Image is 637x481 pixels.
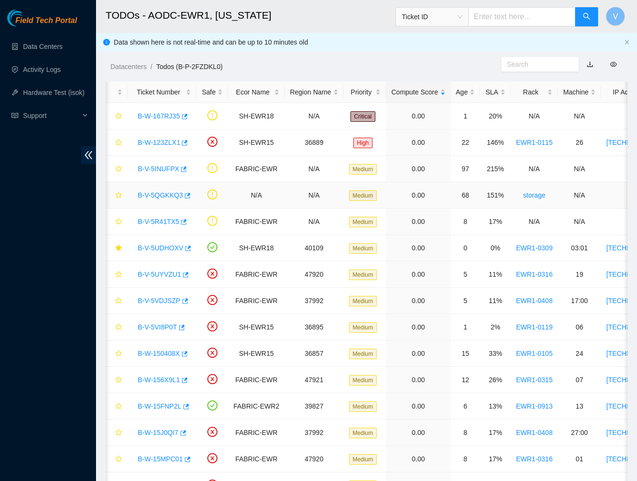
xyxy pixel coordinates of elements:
a: B-V-5UYVZU1 [138,270,181,278]
span: double-left [81,146,96,164]
td: 8 [451,446,481,472]
span: star [115,192,122,199]
a: B-W-123ZLX1 [138,139,180,146]
td: N/A [511,209,558,235]
span: close-circle [207,453,217,463]
td: 68 [451,182,481,209]
a: B-W-15J0QI7 [138,429,179,436]
td: N/A [285,103,344,129]
td: 8 [451,420,481,446]
td: 36895 [285,314,344,340]
span: star [115,324,122,331]
button: search [575,7,598,26]
td: 146% [480,129,510,156]
button: star [111,214,122,229]
button: star [111,267,122,282]
span: read [12,112,18,119]
td: 0 [451,235,481,261]
a: B-W-150408X [138,350,180,357]
td: 0% [480,235,510,261]
td: SH-EWR18 [228,103,285,129]
td: FABRIC-EWR2 [228,393,285,420]
span: star [115,429,122,437]
button: V [606,7,625,26]
span: close-circle [207,137,217,147]
td: 1 [451,103,481,129]
button: star [111,451,122,467]
td: SH-EWR18 [228,235,285,261]
td: N/A [558,156,601,182]
a: Akamai TechnologiesField Tech Portal [7,17,77,30]
td: 37992 [285,288,344,314]
td: 36857 [285,340,344,367]
span: Medium [349,375,377,386]
span: close-circle [207,321,217,331]
a: EWR1-0315 [516,376,553,384]
span: eye [610,61,617,68]
td: 2% [480,314,510,340]
td: 0.00 [386,103,450,129]
a: EWR1-0309 [516,244,553,252]
td: N/A [558,182,601,209]
span: star [115,218,122,226]
td: 17% [480,209,510,235]
span: Medium [349,243,377,254]
td: 6 [451,393,481,420]
td: 01 [558,446,601,472]
span: close-circle [207,269,217,279]
span: Medium [349,217,377,227]
td: 215% [480,156,510,182]
td: 0.00 [386,209,450,235]
td: 07 [558,367,601,393]
td: N/A [285,182,344,209]
td: 11% [480,261,510,288]
td: 17% [480,420,510,446]
td: 47920 [285,446,344,472]
a: B-V-5INUFPX [138,165,179,173]
td: FABRIC-EWR [228,288,285,314]
span: Medium [349,454,377,465]
td: 5 [451,288,481,314]
span: close-circle [207,427,217,437]
span: check-circle [207,242,217,252]
td: N/A [511,103,558,129]
span: star [115,456,122,463]
td: 26 [558,129,601,156]
button: star [111,346,122,361]
a: Data Centers [23,43,62,50]
td: N/A [558,103,601,129]
td: 0.00 [386,156,450,182]
span: close [624,39,630,45]
a: B-V-5R41TX5 [138,218,179,225]
span: Medium [349,401,377,412]
td: 0.00 [386,261,450,288]
input: Search [507,59,565,70]
button: star [111,188,122,203]
td: 13 [558,393,601,420]
a: EWR1-0408 [516,429,553,436]
td: 47920 [285,261,344,288]
td: 39827 [285,393,344,420]
a: B-V-5VI8P0T [138,323,177,331]
a: EWR1-0119 [516,323,553,331]
td: 27:00 [558,420,601,446]
span: star [115,350,122,358]
td: 20% [480,103,510,129]
button: star [111,399,122,414]
td: SH-EWR15 [228,340,285,367]
span: Medium [349,164,377,175]
td: N/A [511,156,558,182]
span: star [115,165,122,173]
td: N/A [228,182,285,209]
span: star [115,297,122,305]
td: 97 [451,156,481,182]
td: 33% [480,340,510,367]
a: EWR1-0316 [516,270,553,278]
a: B-W-156X9L1 [138,376,180,384]
td: 0.00 [386,182,450,209]
td: 13% [480,393,510,420]
td: 0.00 [386,446,450,472]
span: star [115,271,122,279]
td: N/A [285,156,344,182]
span: close-circle [207,348,217,358]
